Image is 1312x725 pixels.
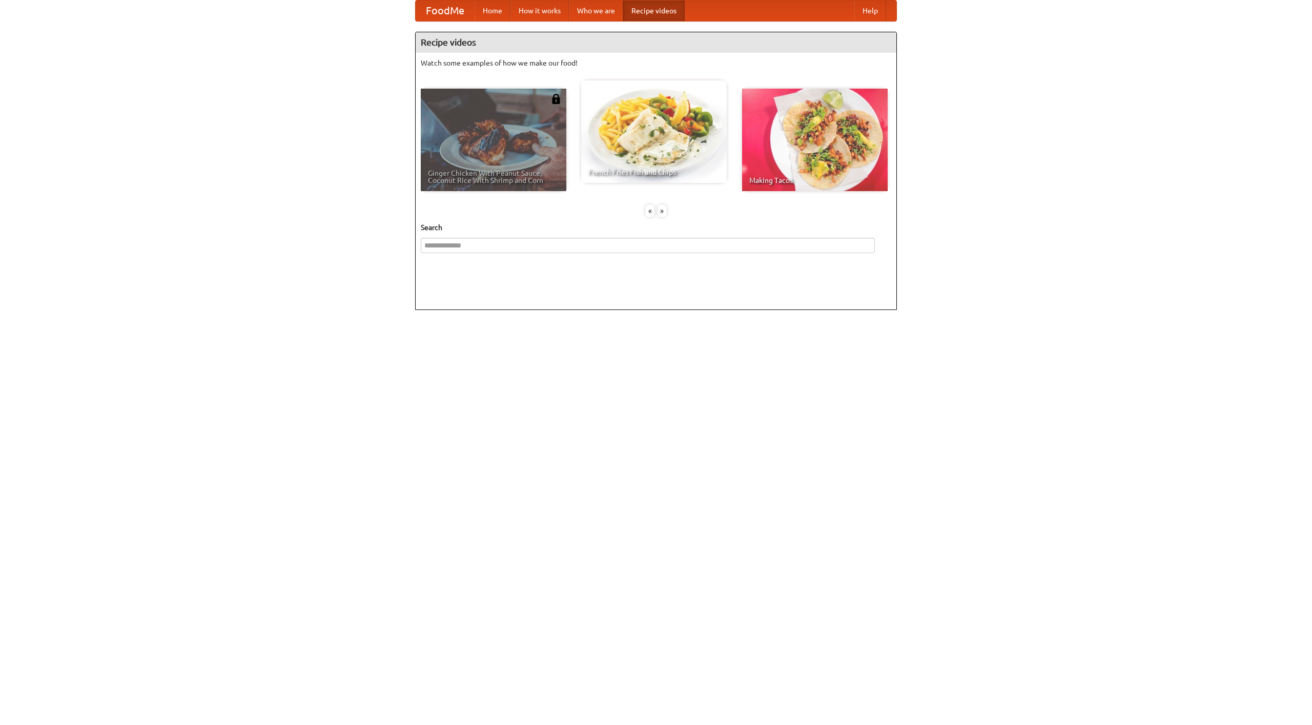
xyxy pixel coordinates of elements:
a: How it works [510,1,569,21]
a: Help [854,1,886,21]
span: French Fries Fish and Chips [588,169,720,176]
div: « [645,204,654,217]
h5: Search [421,222,891,233]
a: Who we are [569,1,623,21]
span: Making Tacos [749,177,880,184]
a: French Fries Fish and Chips [581,80,727,183]
p: Watch some examples of how we make our food! [421,58,891,68]
h4: Recipe videos [416,32,896,53]
img: 483408.png [551,94,561,104]
a: Home [475,1,510,21]
a: Making Tacos [742,89,888,191]
a: FoodMe [416,1,475,21]
div: » [658,204,667,217]
a: Recipe videos [623,1,685,21]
